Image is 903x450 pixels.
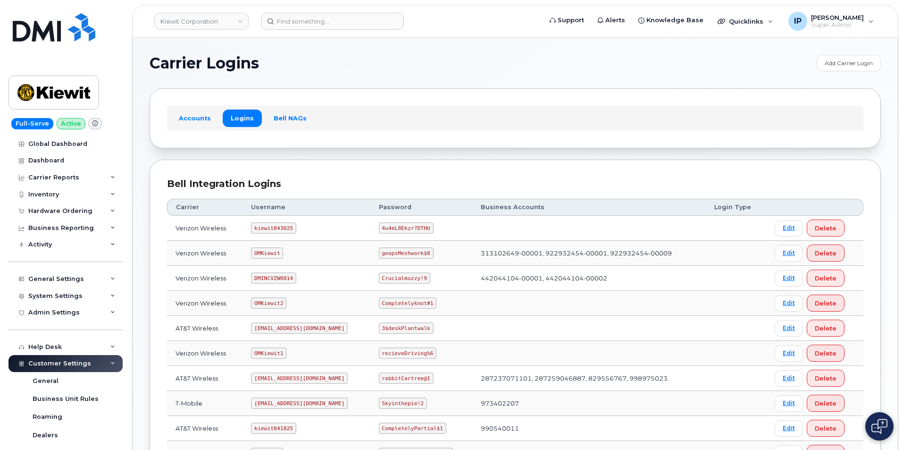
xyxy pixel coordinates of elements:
code: Crucialmuzzy!9 [379,272,430,284]
a: Edit [775,245,803,262]
th: Password [370,199,472,216]
img: Open chat [871,419,887,434]
td: T-Mobile [167,391,242,416]
th: Carrier [167,199,242,216]
code: 3$deskPlantwalk [379,323,434,334]
code: OMKiewit [251,247,283,259]
span: Delete [815,224,836,233]
td: AT&T Wireless [167,416,242,441]
span: Delete [815,424,836,433]
button: Delete [807,395,844,412]
code: goopsMeshwork$8 [379,247,434,259]
a: Add Carrier Login [817,55,881,71]
a: Edit [775,370,803,387]
button: Delete [807,345,844,362]
td: 287237071101, 287259046887, 829556767, 998975023 [472,366,706,391]
td: 313102649-00001, 922932454-00001, 922932454-00009 [472,241,706,266]
span: Delete [815,324,836,333]
code: [EMAIL_ADDRESS][DOMAIN_NAME] [251,373,348,384]
td: Verizon Wireless [167,291,242,316]
code: DMINCVZW0814 [251,272,296,284]
code: 4u4eL8Ekzr?DTHU [379,222,434,234]
div: Bell Integration Logins [167,177,863,191]
a: Edit [775,395,803,412]
span: Delete [815,274,836,283]
code: Completelyknot#1 [379,297,437,309]
td: AT&T Wireless [167,366,242,391]
code: kiewit041825 [251,423,296,434]
td: Verizon Wireless [167,241,242,266]
a: Edit [775,320,803,337]
td: 442044104-00001, 442044104-00002 [472,266,706,291]
button: Delete [807,420,844,437]
code: [EMAIL_ADDRESS][DOMAIN_NAME] [251,323,348,334]
button: Delete [807,245,844,262]
span: Delete [815,349,836,358]
a: Edit [775,270,803,287]
th: Username [242,199,370,216]
span: Carrier Logins [150,56,259,70]
button: Delete [807,270,844,287]
th: Login Type [706,199,766,216]
td: 973402207 [472,391,706,416]
a: Edit [775,220,803,237]
a: Accounts [171,110,219,127]
td: 990540011 [472,416,706,441]
code: OMKiewit2 [251,297,286,309]
code: OMKiewit1 [251,348,286,359]
span: Delete [815,299,836,308]
button: Delete [807,220,844,237]
td: Verizon Wireless [167,266,242,291]
code: CompletelyPartial$1 [379,423,446,434]
a: Edit [775,345,803,362]
code: recieveDriving%6 [379,348,437,359]
a: Edit [775,295,803,312]
td: AT&T Wireless [167,316,242,341]
button: Delete [807,295,844,312]
a: Bell NAGs [266,110,315,127]
span: Delete [815,374,836,383]
td: Verizon Wireless [167,216,242,241]
a: Edit [775,420,803,437]
code: kiewit043025 [251,222,296,234]
span: Delete [815,249,836,258]
code: Skyinthepie!2 [379,398,427,409]
td: Verizon Wireless [167,341,242,366]
code: [EMAIL_ADDRESS][DOMAIN_NAME] [251,398,348,409]
a: Logins [223,110,262,127]
span: Delete [815,399,836,408]
button: Delete [807,320,844,337]
th: Business Accounts [472,199,706,216]
button: Delete [807,370,844,387]
code: rabbitCartree@1 [379,373,434,384]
